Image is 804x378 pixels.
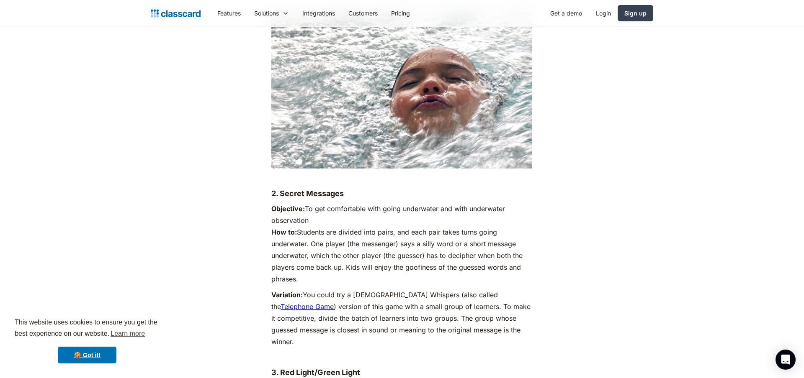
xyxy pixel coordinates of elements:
[342,4,384,23] a: Customers
[7,309,167,371] div: cookieconsent
[247,4,296,23] div: Solutions
[271,189,532,199] h4: 2. Secret Messages
[271,13,532,169] img: a young child enjoying in a pool, with his face just above the water surface
[151,8,201,19] a: home
[281,302,334,311] a: Telephone Game
[271,352,532,363] p: ‍
[589,4,618,23] a: Login
[254,9,279,18] div: Solutions
[271,289,532,347] p: You could try a [DEMOGRAPHIC_DATA] Whispers (also called the ) version of this game with a small ...
[15,317,160,340] span: This website uses cookies to ensure you get the best experience on our website.
[211,4,247,23] a: Features
[271,204,305,213] strong: Objective:
[109,327,146,340] a: learn more about cookies
[776,350,796,370] div: Open Intercom Messenger
[271,173,532,184] p: ‍
[271,203,532,285] p: To get comfortable with going underwater and with underwater observation Students are divided int...
[544,4,589,23] a: Get a demo
[271,368,532,378] h4: 3. Red Light/Green Light
[624,9,647,18] div: Sign up
[296,4,342,23] a: Integrations
[618,5,653,21] a: Sign up
[271,291,303,299] strong: Variation:
[271,228,297,236] strong: How to:
[58,347,116,363] a: dismiss cookie message
[384,4,417,23] a: Pricing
